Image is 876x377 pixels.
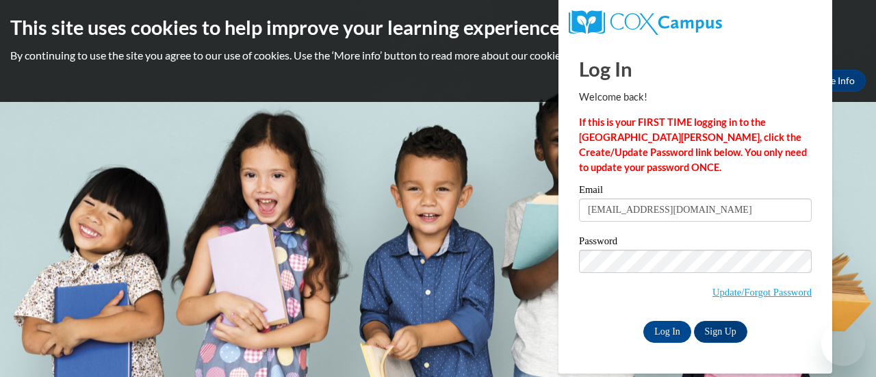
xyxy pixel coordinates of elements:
[10,14,866,41] h2: This site uses cookies to help improve your learning experience.
[579,185,812,198] label: Email
[712,287,812,298] a: Update/Forgot Password
[10,48,866,63] p: By continuing to use the site you agree to our use of cookies. Use the ‘More info’ button to read...
[801,70,866,92] a: More Info
[579,236,812,250] label: Password
[569,10,722,35] img: COX Campus
[821,322,865,366] iframe: Button to launch messaging window
[579,116,807,173] strong: If this is your FIRST TIME logging in to the [GEOGRAPHIC_DATA][PERSON_NAME], click the Create/Upd...
[579,55,812,83] h1: Log In
[643,321,691,343] input: Log In
[579,90,812,105] p: Welcome back!
[694,321,747,343] a: Sign Up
